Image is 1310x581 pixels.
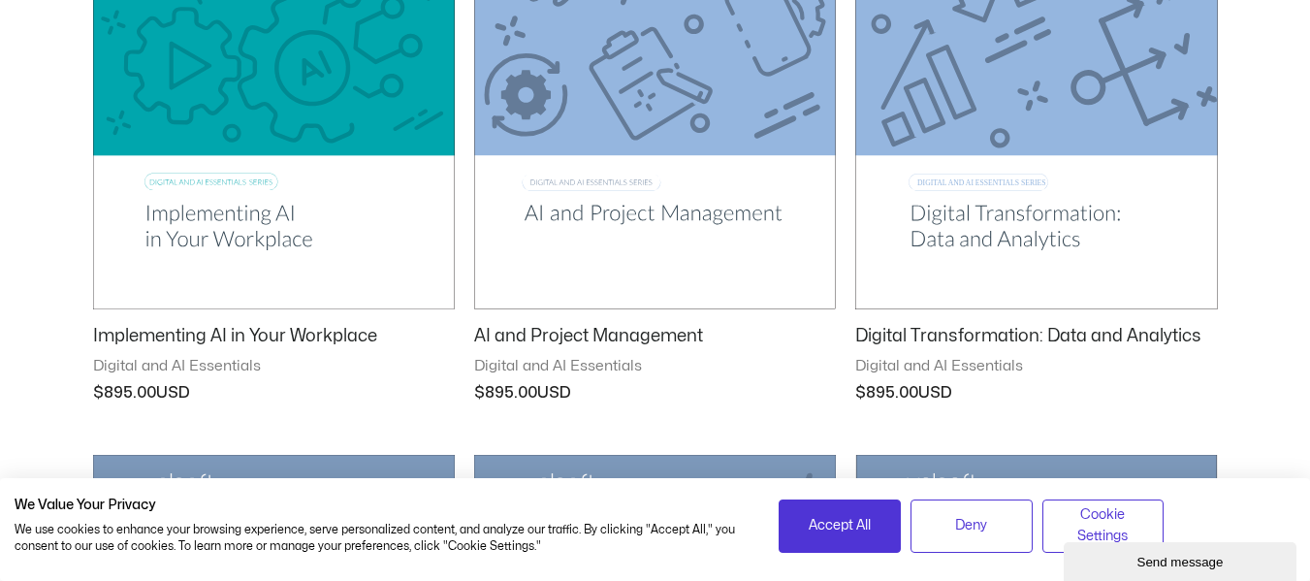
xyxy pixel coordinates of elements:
[93,357,455,376] span: Digital and AI Essentials
[911,500,1033,553] button: Deny all cookies
[474,385,485,401] span: $
[15,497,750,514] h2: We Value Your Privacy
[1055,504,1152,548] span: Cookie Settings
[93,325,455,347] h2: Implementing AI in Your Workplace
[855,385,866,401] span: $
[1064,538,1300,581] iframe: chat widget
[809,515,871,536] span: Accept All
[779,500,901,553] button: Accept all cookies
[474,357,836,376] span: Digital and AI Essentials
[855,325,1217,356] a: Digital Transformation: Data and Analytics
[855,325,1217,347] h2: Digital Transformation: Data and Analytics
[474,325,836,356] a: AI and Project Management
[474,325,836,347] h2: AI and Project Management
[855,357,1217,376] span: Digital and AI Essentials
[474,385,537,401] bdi: 895.00
[15,522,750,555] p: We use cookies to enhance your browsing experience, serve personalized content, and analyze our t...
[855,385,918,401] bdi: 895.00
[1042,500,1165,553] button: Adjust cookie preferences
[93,385,156,401] bdi: 895.00
[955,515,987,536] span: Deny
[93,325,455,356] a: Implementing AI in Your Workplace
[93,385,104,401] span: $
